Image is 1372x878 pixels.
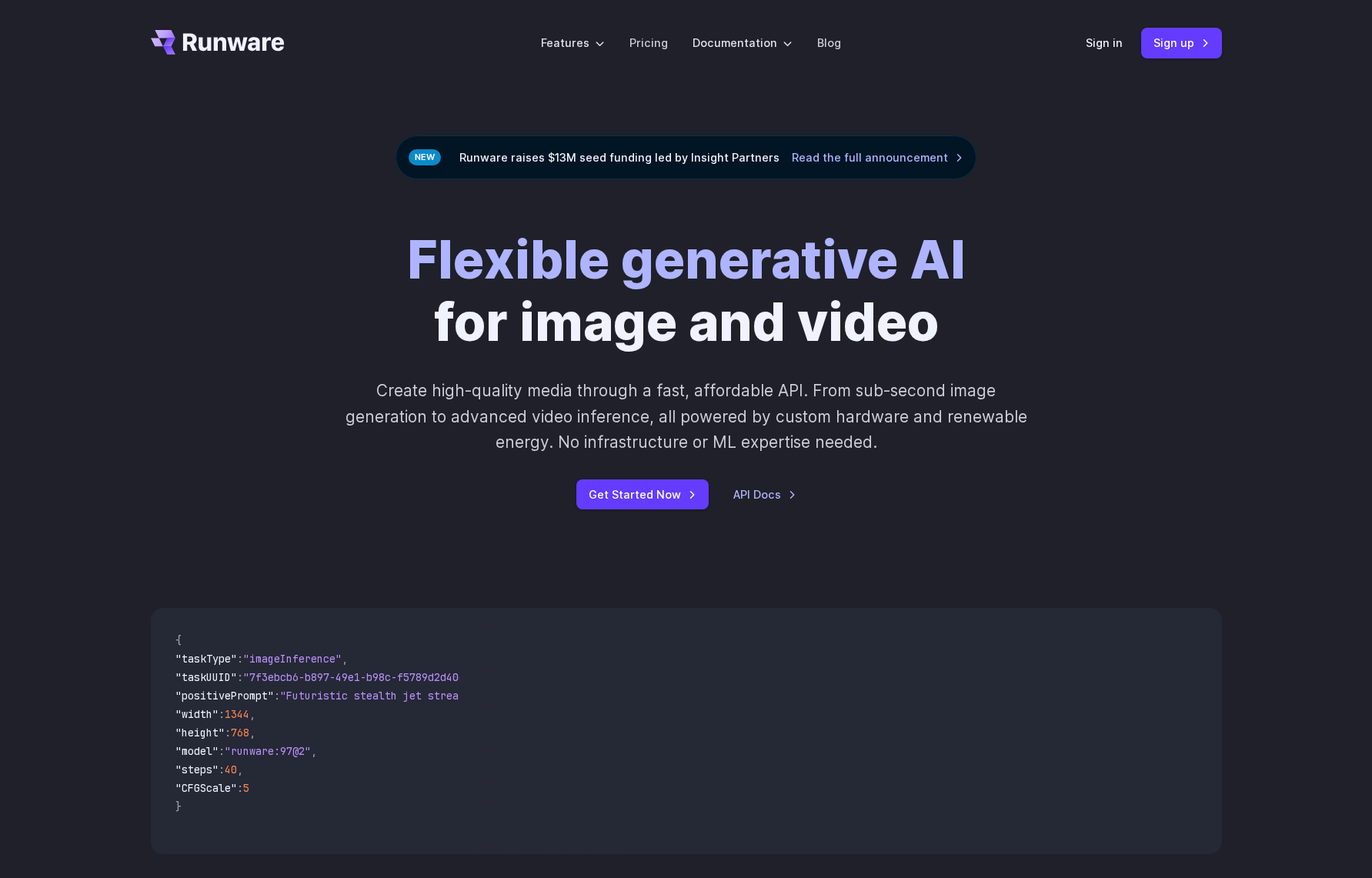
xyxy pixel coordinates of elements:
[175,670,237,684] span: "taskUUID"
[237,652,243,666] span: :
[629,34,668,52] a: Pricing
[219,707,225,721] span: :
[396,135,976,179] div: Runware raises $13M seed funding led by Insight Partners
[151,30,285,55] a: Go to /
[243,781,249,795] span: 5
[237,763,243,776] span: ,
[576,479,709,509] a: Get Started Now
[175,689,274,703] span: "positivePrompt"
[175,633,182,647] span: {
[175,781,237,795] span: "CFGScale"
[231,726,249,739] span: 768
[243,670,477,684] span: "7f3ebcb6-b897-49e1-b98c-f5789d2d40d7"
[225,707,249,721] span: 1344
[225,744,311,758] span: "runware:97@2"
[407,229,966,353] h1: for image and video
[175,726,225,739] span: "height"
[219,744,225,758] span: :
[237,670,243,684] span: :
[407,228,966,291] strong: Flexible generative AI
[175,652,237,666] span: "taskType"
[237,781,243,795] span: :
[792,149,963,166] a: Read the full announcement
[311,744,317,758] span: ,
[175,707,219,721] span: "width"
[175,744,219,758] span: "model"
[219,763,225,776] span: :
[175,800,182,813] span: }
[243,652,342,666] span: "imageInference"
[541,34,605,52] label: Features
[817,34,841,52] a: Blog
[249,707,255,721] span: ,
[249,726,255,739] span: ,
[274,689,280,703] span: :
[343,378,1029,455] p: Create high-quality media through a fast, affordable API. From sub-second image generation to adv...
[342,652,348,666] span: ,
[1141,28,1222,58] a: Sign up
[693,34,793,52] label: Documentation
[280,689,840,703] span: "Futuristic stealth jet streaking through a neon-lit cityscape with glowing purple exhaust"
[175,763,219,776] span: "steps"
[1086,34,1123,52] a: Sign in
[225,726,231,739] span: :
[225,763,237,776] span: 40
[733,486,796,503] a: API Docs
